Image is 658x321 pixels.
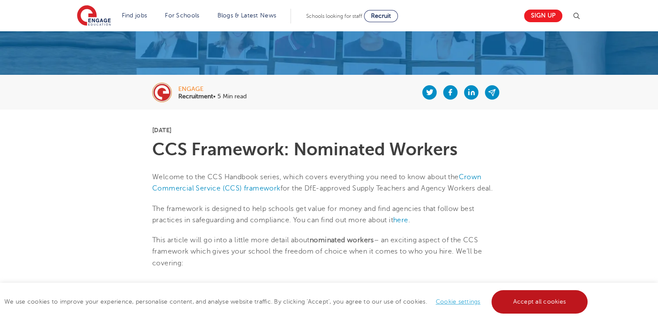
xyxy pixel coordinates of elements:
[217,12,277,19] a: Blogs & Latest News
[364,10,398,22] a: Recruit
[178,86,247,92] div: engage
[77,5,111,27] img: Engage Education
[152,141,506,158] h1: CCS Framework: Nominated Workers
[152,236,310,244] span: This article will go into a little more detail about
[491,290,588,314] a: Accept all cookies
[165,12,199,19] a: For Schools
[178,94,247,100] p: • 5 Min read
[393,216,408,224] a: here
[436,298,481,305] a: Cookie settings
[4,298,590,305] span: We use cookies to improve your experience, personalise content, and analyse website traffic. By c...
[122,12,147,19] a: Find jobs
[310,236,374,244] b: nominated workers
[371,13,391,19] span: Recruit
[306,13,362,19] span: Schools looking for staff
[152,203,506,226] p: The framework is designed to help schools get value for money and find agencies that follow best ...
[524,10,562,22] a: Sign up
[152,171,506,194] p: Welcome to the CCS Handbook series, which covers everything you need to know about the for the Df...
[152,127,506,133] p: [DATE]
[178,93,213,100] b: Recruitment
[152,236,482,267] span: – an exciting aspect of the CCS framework which gives your school the freedom of choice when it c...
